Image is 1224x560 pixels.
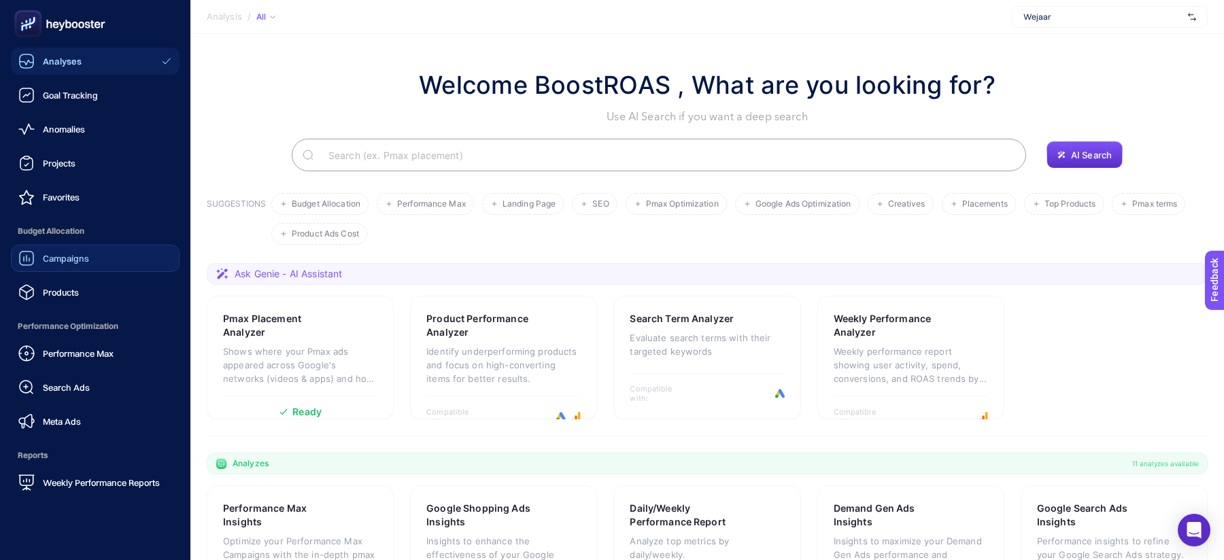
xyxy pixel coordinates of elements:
[1047,141,1123,169] button: AI Search
[235,267,342,281] span: Ask Genie - AI Assistant
[43,192,80,203] span: Favorites
[426,407,488,426] span: Compatible with:
[755,199,851,209] span: Google Ads Optimization
[613,296,800,419] a: Search Term AnalyzerEvaluate search terms with their targeted keywordsCompatible with:
[1132,458,1199,469] span: 11 analyzes available
[11,48,180,75] a: Analyses
[834,345,988,385] p: Weekly performance report showing user activity, spend, conversions, and ROAS trends by week.
[292,229,359,239] span: Product Ads Cost
[223,345,377,385] p: Shows where your Pmax ads appeared across Google's networks (videos & apps) and how each placemen...
[419,109,996,125] p: Use AI Search if you want a deep search
[292,199,360,209] span: Budget Allocation
[207,296,394,419] a: Pmax Placement AnalyzerShows where your Pmax ads appeared across Google's networks (videos & apps...
[1037,502,1150,529] h3: Google Search Ads Insights
[397,199,466,209] span: Performance Max
[630,312,734,326] h3: Search Term Analyzer
[43,477,160,488] span: Weekly Performance Reports
[8,4,52,15] span: Feedback
[834,312,947,339] h3: Weekly Performance Analyzer
[410,296,597,419] a: Product Performance AnalyzerIdentify underperforming products and focus on high-converting items ...
[11,313,180,340] span: Performance Optimization
[834,407,895,426] span: Compatible with:
[11,245,180,272] a: Campaigns
[1044,199,1095,209] span: Top Products
[1071,150,1112,160] span: AI Search
[11,116,180,143] a: Anomalies
[11,340,180,367] a: Performance Max
[11,279,180,306] a: Products
[11,82,180,109] a: Goal Tracking
[43,287,79,298] span: Products
[1188,10,1196,24] img: svg%3e
[630,384,691,403] span: Compatible with:
[419,67,996,103] h1: Welcome BoostROAS , What are you looking for?
[43,382,90,393] span: Search Ads
[43,158,75,169] span: Projects
[11,217,180,245] span: Budget Allocation
[233,458,269,469] span: Analyzes
[817,296,1004,419] a: Weekly Performance AnalyzerWeekly performance report showing user activity, spend, conversions, a...
[1132,199,1177,209] span: Pmax terms
[11,442,180,469] span: Reports
[630,502,744,529] h3: Daily/Weekly Performance Report
[888,199,925,209] span: Creatives
[503,199,556,209] span: Landing Page
[256,12,275,22] div: All
[43,56,82,67] span: Analyses
[43,416,81,427] span: Meta Ads
[11,469,180,496] a: Weekly Performance Reports
[43,124,85,135] span: Anomalies
[248,11,251,22] span: /
[1178,514,1210,546] div: Open Intercom Messenger
[223,502,335,529] h3: Performance Max Insights
[630,331,784,358] p: Evaluate search terms with their targeted keywords
[43,90,98,101] span: Goal Tracking
[834,502,946,529] h3: Demand Gen Ads Insights
[1023,12,1183,22] span: Wejaar
[43,253,89,264] span: Campaigns
[592,199,609,209] span: SEO
[11,183,180,211] a: Favorites
[426,502,540,529] h3: Google Shopping Ads Insights
[43,348,114,359] span: Performance Max
[223,312,335,339] h3: Pmax Placement Analyzer
[11,374,180,401] a: Search Ads
[292,407,322,417] span: Ready
[207,198,266,245] h3: SUGGESTIONS
[962,199,1008,209] span: Placements
[426,345,581,385] p: Identify underperforming products and focus on high-converting items for better results.
[11,408,180,435] a: Meta Ads
[318,136,1015,174] input: Search
[207,12,242,22] span: Analysis
[426,312,540,339] h3: Product Performance Analyzer
[646,199,719,209] span: Pmax Optimization
[11,150,180,177] a: Projects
